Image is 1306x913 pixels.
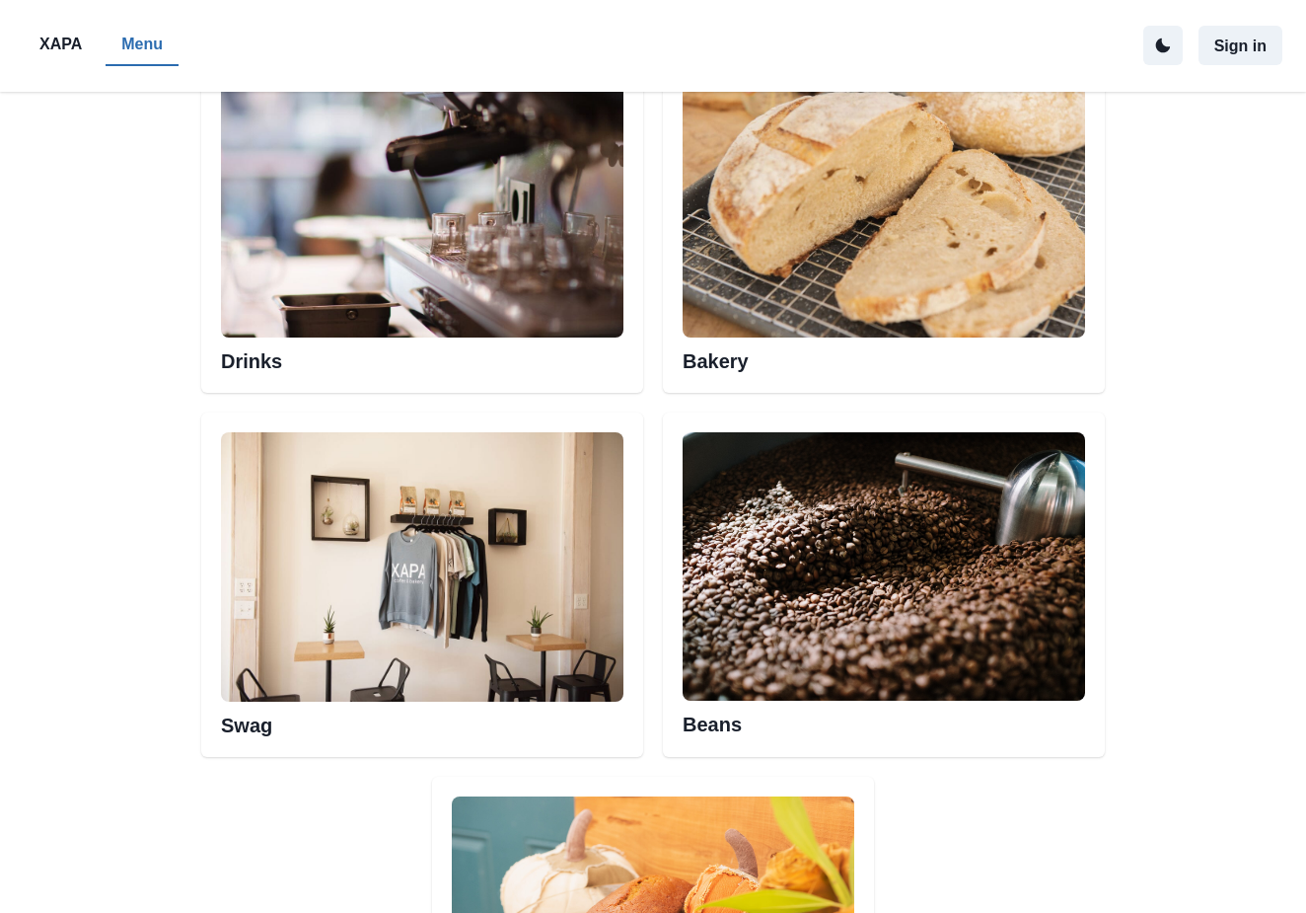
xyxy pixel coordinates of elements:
[221,338,623,373] h2: Drinks
[39,33,82,56] p: XAPA
[663,413,1105,757] div: Beans
[221,69,623,338] img: Esspresso machine
[201,413,643,757] div: Swag
[683,701,1085,736] h2: Beans
[1198,26,1282,65] button: Sign in
[663,49,1105,393] div: Bakery
[201,49,643,393] div: Esspresso machineDrinks
[221,702,623,737] h2: Swag
[1143,26,1183,65] button: active dark theme mode
[121,33,163,56] p: Menu
[683,338,1085,373] h2: Bakery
